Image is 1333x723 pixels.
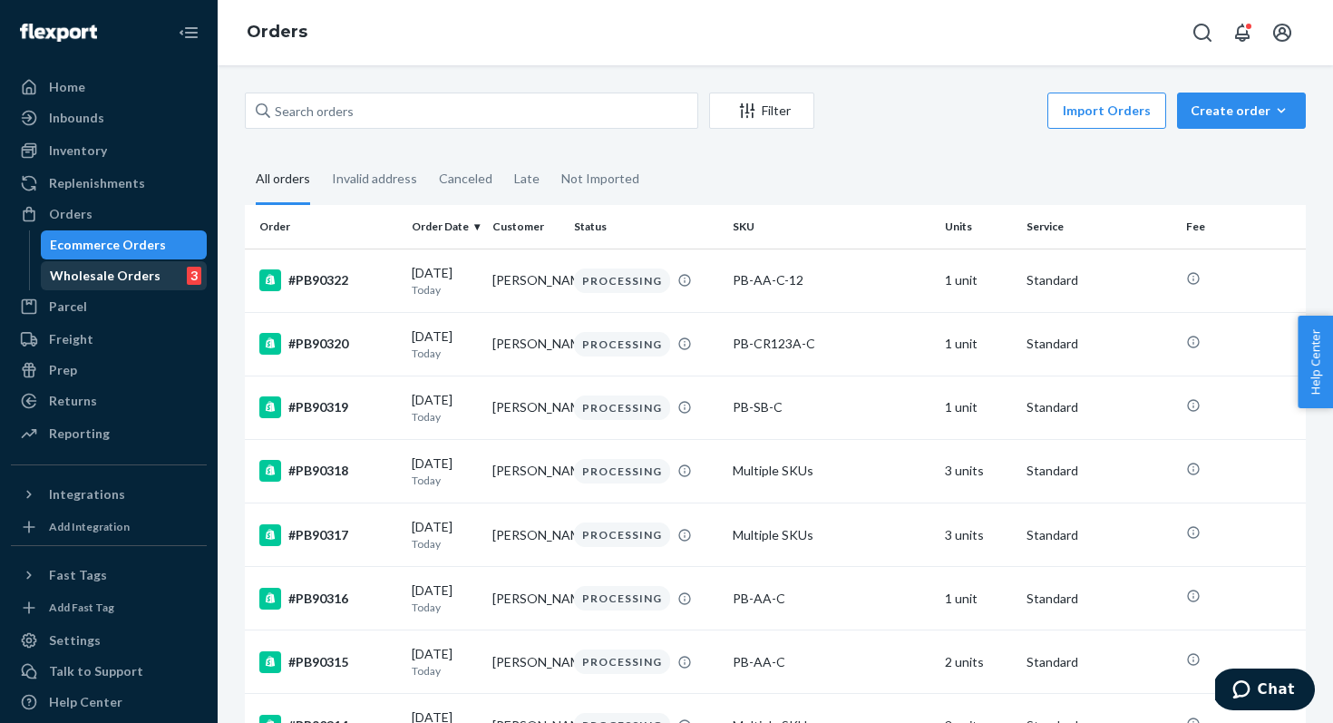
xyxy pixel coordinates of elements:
[1191,102,1292,120] div: Create order
[259,651,397,673] div: #PB90315
[1179,205,1306,249] th: Fee
[412,454,479,488] div: [DATE]
[11,386,207,415] a: Returns
[412,264,479,298] div: [DATE]
[725,503,938,567] td: Multiple SKUs
[412,518,479,552] div: [DATE]
[49,361,77,379] div: Prep
[49,330,93,348] div: Freight
[567,205,726,249] th: Status
[412,473,479,488] p: Today
[574,332,670,357] div: PROCESSING
[1027,590,1172,608] p: Standard
[1298,316,1333,408] button: Help Center
[1027,271,1172,289] p: Standard
[49,392,97,410] div: Returns
[938,376,1019,439] td: 1 unit
[412,536,479,552] p: Today
[412,391,479,425] div: [DATE]
[412,346,479,361] p: Today
[485,249,567,312] td: [PERSON_NAME]
[11,200,207,229] a: Orders
[49,566,107,584] div: Fast Tags
[561,155,639,202] div: Not Imported
[11,292,207,321] a: Parcel
[247,22,307,42] a: Orders
[11,657,207,686] button: Talk to Support
[1027,526,1172,544] p: Standard
[733,271,930,289] div: PB-AA-C-12
[485,312,567,376] td: [PERSON_NAME]
[49,78,85,96] div: Home
[11,688,207,717] a: Help Center
[733,590,930,608] div: PB-AA-C
[259,333,397,355] div: #PB90320
[49,519,130,534] div: Add Integration
[49,631,101,650] div: Settings
[245,93,698,129] input: Search orders
[733,653,930,671] div: PB-AA-C
[1019,205,1179,249] th: Service
[49,693,122,711] div: Help Center
[259,524,397,546] div: #PB90317
[938,249,1019,312] td: 1 unit
[938,630,1019,694] td: 2 units
[574,459,670,484] div: PROCESSING
[412,282,479,298] p: Today
[733,335,930,353] div: PB-CR123A-C
[11,561,207,590] button: Fast Tags
[50,267,161,285] div: Wholesale Orders
[1177,93,1306,129] button: Create order
[412,327,479,361] div: [DATE]
[574,650,670,674] div: PROCESSING
[412,409,479,425] p: Today
[485,567,567,630] td: [PERSON_NAME]
[574,523,670,547] div: PROCESSING
[49,109,104,127] div: Inbounds
[412,581,479,615] div: [DATE]
[1184,15,1221,51] button: Open Search Box
[49,662,143,680] div: Talk to Support
[11,480,207,509] button: Integrations
[187,267,201,285] div: 3
[574,269,670,293] div: PROCESSING
[49,485,125,503] div: Integrations
[259,588,397,610] div: #PB90316
[938,503,1019,567] td: 3 units
[485,376,567,439] td: [PERSON_NAME]
[1027,335,1172,353] p: Standard
[256,155,310,205] div: All orders
[259,460,397,482] div: #PB90318
[11,103,207,132] a: Inbounds
[11,516,207,538] a: Add Integration
[49,142,107,160] div: Inventory
[439,155,492,202] div: Canceled
[49,425,110,443] div: Reporting
[485,503,567,567] td: [PERSON_NAME]
[1264,15,1300,51] button: Open account menu
[11,419,207,448] a: Reporting
[11,169,207,198] a: Replenishments
[514,155,540,202] div: Late
[938,205,1019,249] th: Units
[11,597,207,619] a: Add Fast Tag
[1047,93,1166,129] button: Import Orders
[49,205,92,223] div: Orders
[1027,462,1172,480] p: Standard
[733,398,930,416] div: PB-SB-C
[170,15,207,51] button: Close Navigation
[332,155,417,202] div: Invalid address
[1027,653,1172,671] p: Standard
[574,586,670,611] div: PROCESSING
[49,600,114,615] div: Add Fast Tag
[404,205,486,249] th: Order Date
[11,136,207,165] a: Inventory
[709,93,814,129] button: Filter
[11,356,207,385] a: Prep
[1027,398,1172,416] p: Standard
[485,630,567,694] td: [PERSON_NAME]
[11,73,207,102] a: Home
[20,24,97,42] img: Flexport logo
